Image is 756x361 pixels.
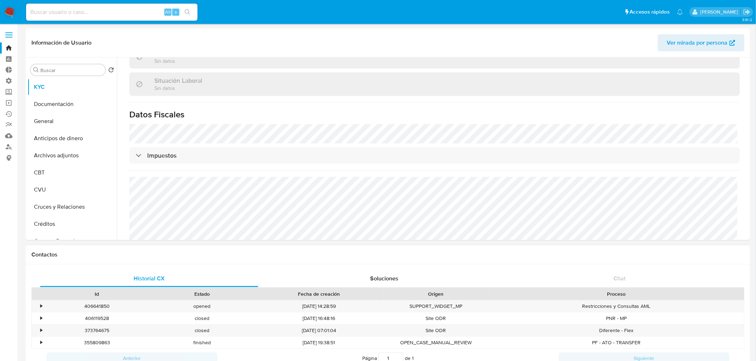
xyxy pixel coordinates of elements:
[259,290,378,298] div: Fecha de creación
[254,300,383,312] div: [DATE] 14:28:59
[254,312,383,324] div: [DATE] 16:48:16
[28,181,117,198] button: CVU
[108,67,114,75] button: Volver al orden por defecto
[165,9,171,15] span: Alt
[134,274,165,283] span: Historial CX
[743,8,751,16] a: Salir
[44,337,149,349] div: 355809863
[658,34,745,51] button: Ver mirada por persona
[31,39,91,46] h1: Información de Usuario
[488,300,744,312] div: Restricciones y Consultas AML
[31,251,745,258] h1: Contactos
[383,312,488,324] div: Site ODR
[149,300,254,312] div: opened
[677,9,683,15] a: Notificaciones
[630,8,670,16] span: Accesos rápidos
[28,215,117,233] button: Créditos
[488,325,744,336] div: Diferente - Flex
[49,290,144,298] div: Id
[28,96,117,113] button: Documentación
[154,290,249,298] div: Estado
[40,315,42,322] div: •
[614,274,626,283] span: Chat
[33,67,39,73] button: Buscar
[383,300,488,312] div: SUPPORT_WIDGET_MP
[28,198,117,215] button: Cruces y Relaciones
[28,130,117,147] button: Anticipos de dinero
[154,85,202,91] p: Sin datos
[488,337,744,349] div: PF - ATO - TRANSFER
[129,147,740,164] div: Impuestos
[129,72,740,96] div: Situación LaboralSin datos
[154,77,202,85] h3: Situación Laboral
[40,327,42,334] div: •
[44,312,149,324] div: 406119528
[26,7,198,17] input: Buscar usuario o caso...
[180,7,195,17] button: search-icon
[154,57,181,64] p: Sin datos
[28,113,117,130] button: General
[388,290,483,298] div: Origen
[147,152,176,159] h3: Impuestos
[383,337,488,349] div: OPEN_CASE_MANUAL_REVIEW
[254,337,383,349] div: [DATE] 19:38:51
[667,34,728,51] span: Ver mirada por persona
[488,312,744,324] div: PNR - MP
[370,274,399,283] span: Soluciones
[149,312,254,324] div: closed
[149,337,254,349] div: finished
[493,290,739,298] div: Proceso
[44,325,149,336] div: 373764675
[40,339,42,346] div: •
[28,233,117,250] button: Cuentas Bancarias
[28,78,117,96] button: KYC
[383,325,488,336] div: Site ODR
[28,147,117,164] button: Archivos adjuntos
[700,9,741,15] p: ludmila.lanatti@mercadolibre.com
[175,9,177,15] span: s
[129,109,740,120] h1: Datos Fiscales
[40,303,42,310] div: •
[28,164,117,181] button: CBT
[40,67,103,73] input: Buscar
[44,300,149,312] div: 406641850
[149,325,254,336] div: closed
[254,325,383,336] div: [DATE] 07:01:04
